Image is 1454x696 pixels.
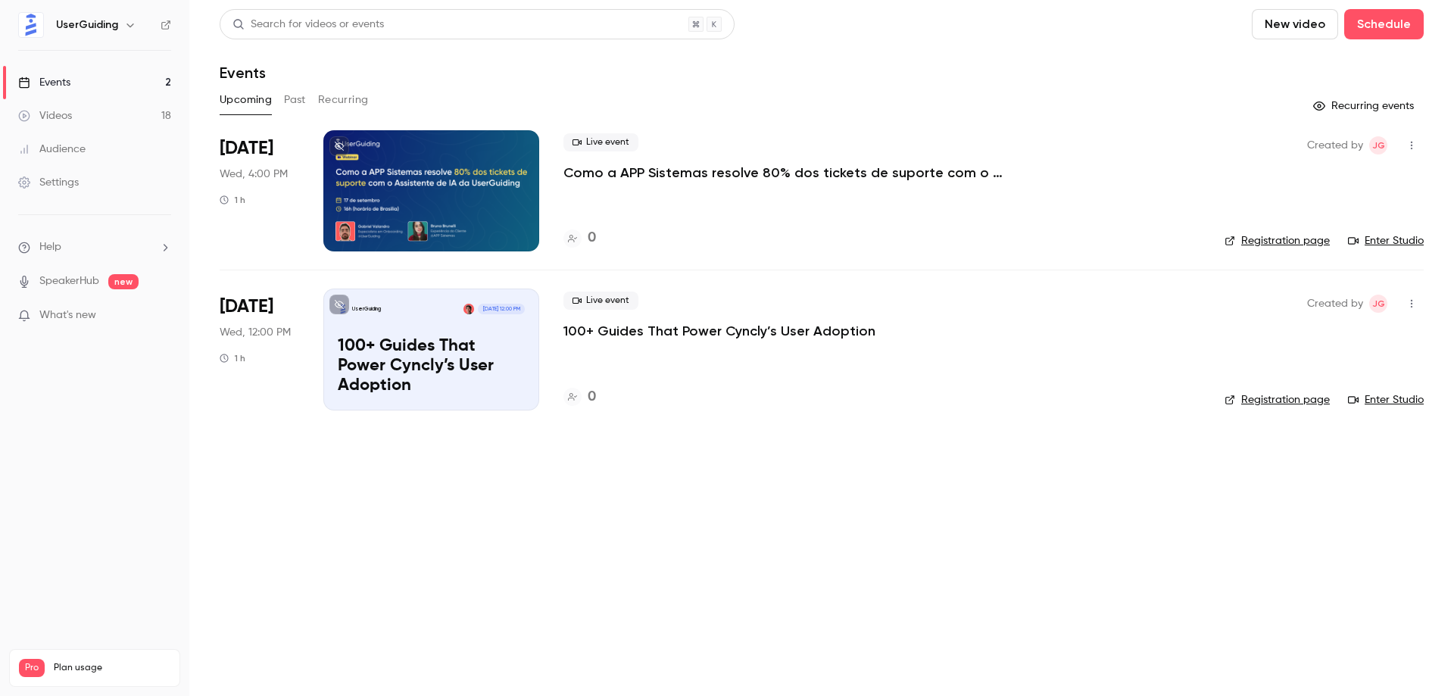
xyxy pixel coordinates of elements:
[220,167,288,182] span: Wed, 4:00 PM
[284,88,306,112] button: Past
[39,307,96,323] span: What's new
[1307,136,1363,154] span: Created by
[18,108,72,123] div: Videos
[563,322,875,340] a: 100+ Guides That Power Cyncly’s User Adoption
[220,194,245,206] div: 1 h
[19,13,43,37] img: UserGuiding
[18,75,70,90] div: Events
[323,289,539,410] a: 100+ Guides That Power Cyncly’s User AdoptionUserGuidingJoud Ghazal[DATE] 12:00 PM100+ Guides Tha...
[563,292,638,310] span: Live event
[19,659,45,677] span: Pro
[54,662,170,674] span: Plan usage
[588,387,596,407] h4: 0
[56,17,118,33] h6: UserGuiding
[478,304,524,314] span: [DATE] 12:00 PM
[153,309,171,323] iframe: Noticeable Trigger
[1369,136,1387,154] span: Joud Ghazal
[1306,94,1424,118] button: Recurring events
[18,142,86,157] div: Audience
[18,175,79,190] div: Settings
[352,305,381,313] p: UserGuiding
[220,136,273,161] span: [DATE]
[588,228,596,248] h4: 0
[39,239,61,255] span: Help
[1372,295,1385,313] span: JG
[1372,136,1385,154] span: JG
[220,88,272,112] button: Upcoming
[1225,392,1330,407] a: Registration page
[220,64,266,82] h1: Events
[338,337,525,395] p: 100+ Guides That Power Cyncly’s User Adoption
[220,325,291,340] span: Wed, 12:00 PM
[1348,392,1424,407] a: Enter Studio
[18,239,171,255] li: help-dropdown-opener
[1344,9,1424,39] button: Schedule
[108,274,139,289] span: new
[39,273,99,289] a: SpeakerHub
[220,130,299,251] div: Sep 17 Wed, 4:00 PM (America/Sao Paulo)
[1307,295,1363,313] span: Created by
[1348,233,1424,248] a: Enter Studio
[563,133,638,151] span: Live event
[563,164,1018,182] a: Como a APP Sistemas resolve 80% dos tickets de suporte com o Assistente de IA da UserGuiding
[563,228,596,248] a: 0
[220,289,299,410] div: Sep 24 Wed, 4:00 PM (Europe/London)
[220,352,245,364] div: 1 h
[563,387,596,407] a: 0
[463,304,474,314] img: Joud Ghazal
[318,88,369,112] button: Recurring
[1252,9,1338,39] button: New video
[1225,233,1330,248] a: Registration page
[232,17,384,33] div: Search for videos or events
[1369,295,1387,313] span: Joud Ghazal
[220,295,273,319] span: [DATE]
